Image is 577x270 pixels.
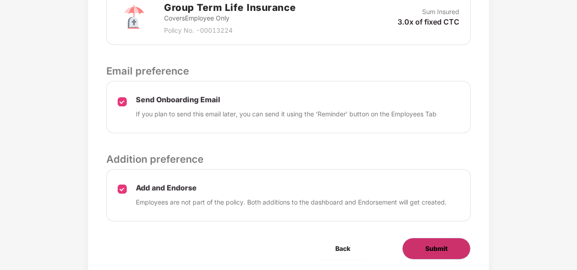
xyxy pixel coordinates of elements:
p: If you plan to send this email later, you can send it using the ‘Reminder’ button on the Employee... [136,109,437,119]
p: Covers Employee Only [164,13,296,23]
span: Back [335,244,350,254]
p: Employees are not part of the policy. Both additions to the dashboard and Endorsement will get cr... [136,197,447,207]
p: Email preference [106,63,471,79]
button: Back [313,238,373,260]
p: Add and Endorse [136,183,447,193]
span: Submit [425,244,448,254]
p: Addition preference [106,151,471,167]
button: Submit [402,238,471,260]
p: Policy No. - 00013224 [164,25,296,35]
p: 3.0x of fixed CTC [398,17,459,27]
img: svg+xml;base64,PHN2ZyB4bWxucz0iaHR0cDovL3d3dy53My5vcmcvMjAwMC9zdmciIHdpZHRoPSI3MiIgaGVpZ2h0PSI3Mi... [118,1,150,34]
p: Send Onboarding Email [136,95,437,105]
p: Sum Insured [422,7,459,17]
